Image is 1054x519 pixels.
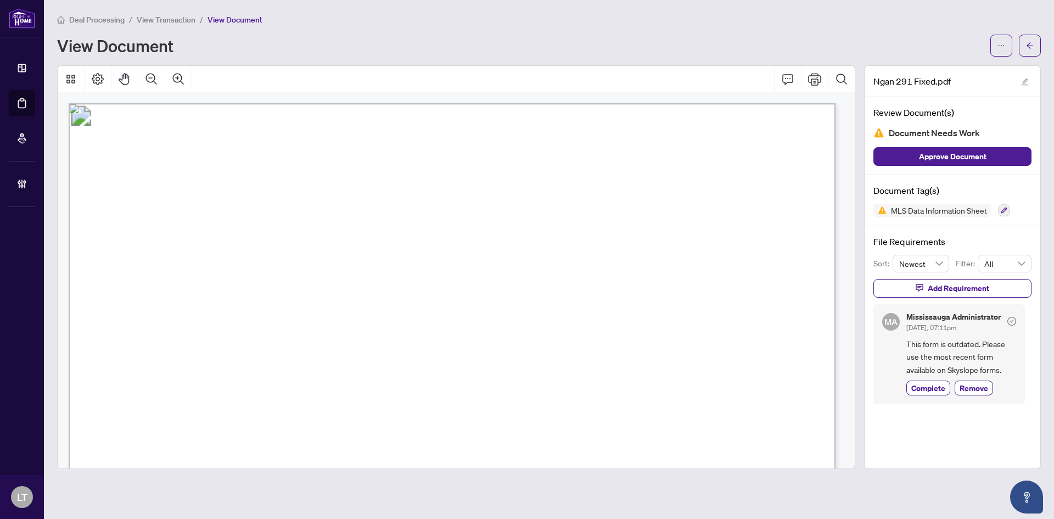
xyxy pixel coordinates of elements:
span: Approve Document [919,148,986,165]
span: LT [17,489,27,505]
h1: View Document [57,37,173,54]
img: Document Status [873,127,884,138]
span: arrow-left [1026,42,1034,49]
span: Remove [960,382,988,394]
img: logo [9,8,35,29]
button: Remove [955,381,993,395]
span: check-circle [1007,317,1016,326]
span: Deal Processing [69,15,125,25]
h4: Review Document(s) [873,106,1031,119]
span: MA [884,315,898,328]
span: Complete [911,382,945,394]
button: Complete [906,381,950,395]
span: All [984,255,1025,272]
button: Approve Document [873,147,1031,166]
span: View Transaction [137,15,195,25]
span: [DATE], 07:11pm [906,323,956,332]
span: Newest [899,255,943,272]
span: home [57,16,65,24]
span: This form is outdated. Please use the most recent form available on Skyslope forms. [906,338,1016,376]
span: edit [1021,78,1029,86]
p: Sort: [873,258,893,270]
button: Open asap [1010,481,1043,514]
span: ellipsis [997,42,1005,49]
span: Ngan 291 Fixed.pdf [873,75,951,88]
button: Add Requirement [873,279,1031,298]
span: Document Needs Work [889,126,980,141]
span: Add Requirement [928,280,989,297]
span: MLS Data Information Sheet [887,207,991,214]
h5: Mississauga Administrator [906,313,1001,321]
li: / [200,13,203,26]
h4: File Requirements [873,235,1031,248]
span: View Document [208,15,262,25]
img: Status Icon [873,204,887,217]
li: / [129,13,132,26]
p: Filter: [956,258,978,270]
h4: Document Tag(s) [873,184,1031,197]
